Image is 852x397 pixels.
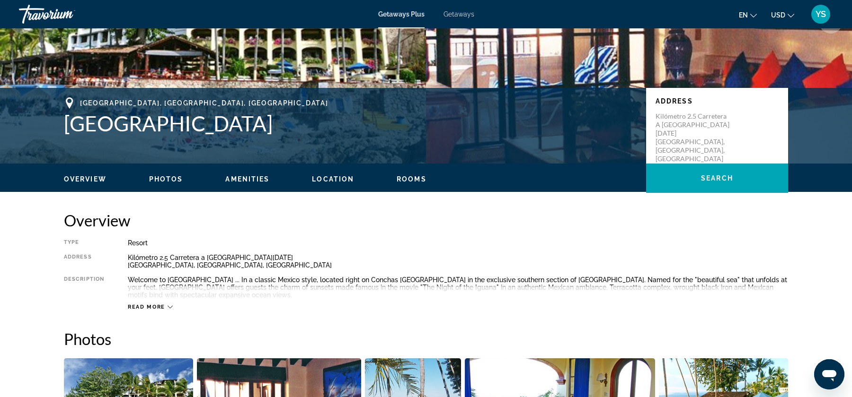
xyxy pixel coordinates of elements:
[646,164,788,193] button: Search
[128,276,788,299] div: Welcome to [GEOGRAPHIC_DATA] ... In a classic Mexico style, located right on Conchas [GEOGRAPHIC_...
[739,11,748,19] span: en
[225,175,269,183] span: Amenities
[816,9,826,19] span: YS
[64,111,637,136] h1: [GEOGRAPHIC_DATA]
[814,359,844,389] iframe: Кнопка запуска окна обмена сообщениями
[64,254,104,269] div: Address
[64,175,106,183] span: Overview
[771,8,794,22] button: Change currency
[149,175,183,183] span: Photos
[397,175,426,183] button: Rooms
[312,175,354,183] button: Location
[378,10,425,18] a: Getaways Plus
[656,97,779,105] p: Address
[128,303,173,311] button: Read more
[771,11,785,19] span: USD
[397,175,426,183] span: Rooms
[225,175,269,183] button: Amenities
[128,304,165,310] span: Read more
[80,99,328,107] span: [GEOGRAPHIC_DATA], [GEOGRAPHIC_DATA], [GEOGRAPHIC_DATA]
[19,2,114,26] a: Travorium
[739,8,757,22] button: Change language
[312,175,354,183] span: Location
[701,174,733,182] span: Search
[444,10,474,18] a: Getaways
[64,329,788,348] h2: Photos
[64,211,788,230] h2: Overview
[128,254,788,269] div: Kilómetro 2.5 Carretera a [GEOGRAPHIC_DATA][DATE] [GEOGRAPHIC_DATA], [GEOGRAPHIC_DATA], [GEOGRAPH...
[64,276,104,299] div: Description
[64,239,104,247] div: Type
[64,175,106,183] button: Overview
[808,4,833,24] button: User Menu
[128,239,788,247] div: Resort
[656,112,731,163] p: Kilómetro 2.5 Carretera a [GEOGRAPHIC_DATA][DATE] [GEOGRAPHIC_DATA], [GEOGRAPHIC_DATA], [GEOGRAPH...
[149,175,183,183] button: Photos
